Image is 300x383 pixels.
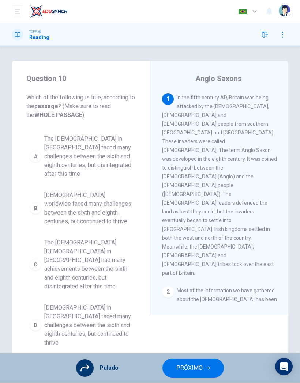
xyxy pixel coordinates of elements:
[162,94,174,105] div: 1
[275,358,293,376] div: Open Intercom Messenger
[195,73,242,85] h4: Anglo Saxons
[162,359,224,378] button: PRÓXIMO
[29,35,49,41] h1: Reading
[26,94,135,120] span: Which of the following is true, according to the ? (Make sure to read the )
[34,103,58,110] b: passage
[100,365,119,371] span: Pulado
[162,288,277,364] span: Most of the information we have gathered about the [DEMOGRAPHIC_DATA] has been collected from cem...
[29,4,68,19] img: EduSynch logo
[162,287,174,298] div: 2
[279,5,290,17] img: Profile picture
[12,6,23,18] button: open mobile menu
[34,112,82,119] b: WHOLE PASSAGE
[176,363,203,373] span: PRÓXIMO
[238,9,247,15] img: pt
[162,95,277,276] span: In the fifth century AD, Britain was being attacked by the [DEMOGRAPHIC_DATA], [DEMOGRAPHIC_DATA]...
[29,30,41,35] span: TOEFL®
[26,73,135,85] h4: Question 10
